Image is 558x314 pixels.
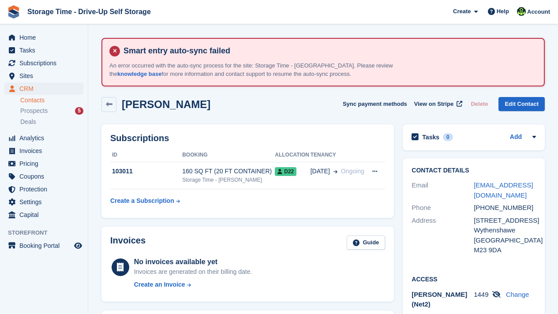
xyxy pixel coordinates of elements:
span: 1449 [474,291,488,298]
div: [STREET_ADDRESS] [474,216,536,226]
span: Account [527,7,550,16]
span: Capital [19,209,72,221]
span: Tasks [19,44,72,56]
a: menu [4,132,83,144]
th: Booking [182,148,275,162]
th: Tenancy [311,148,366,162]
a: menu [4,145,83,157]
a: Create a Subscription [110,193,180,209]
div: Address [412,216,474,255]
a: Storage Time - Drive-Up Self Storage [24,4,154,19]
span: Help [497,7,509,16]
span: Coupons [19,170,72,183]
a: Prospects 5 [20,106,83,116]
a: Preview store [73,240,83,251]
span: Protection [19,183,72,195]
span: Sites [19,70,72,82]
div: [PHONE_NUMBER] [474,203,536,213]
div: 0 [443,133,453,141]
a: menu [4,82,83,95]
div: 160 SQ FT (20 FT CONTAINER) [182,167,275,176]
h2: Access [412,274,536,283]
div: Storage Time - [PERSON_NAME] [182,176,275,184]
span: Home [19,31,72,44]
a: View on Stripe [411,97,464,112]
div: Create an Invoice [134,280,185,289]
div: Invoices are generated on their billing date. [134,267,252,277]
span: Settings [19,196,72,208]
button: Delete [467,97,491,112]
span: Deals [20,118,36,126]
div: No invoices available yet [134,257,252,267]
a: Deals [20,117,83,127]
div: Email [412,180,474,200]
h2: Subscriptions [110,133,385,143]
img: Laaibah Sarwar [517,7,526,16]
p: An error occurred with the auto-sync process for the site: Storage Time - [GEOGRAPHIC_DATA]. Plea... [109,61,418,78]
span: Booking Portal [19,239,72,252]
a: menu [4,196,83,208]
span: Storefront [8,228,88,237]
a: menu [4,31,83,44]
div: Phone [412,203,474,213]
a: menu [4,44,83,56]
a: Create an Invoice [134,280,252,289]
h4: Smart entry auto-sync failed [120,46,537,56]
div: M23 9DA [474,245,536,255]
a: menu [4,170,83,183]
th: ID [110,148,182,162]
div: Wythenshawe [474,225,536,235]
h2: [PERSON_NAME] [122,98,210,110]
a: menu [4,183,83,195]
button: Sync payment methods [343,97,407,112]
h2: Invoices [110,235,146,250]
span: D22 [275,167,296,176]
span: View on Stripe [414,100,453,108]
span: [DATE] [311,167,330,176]
a: Edit Contact [498,97,545,112]
a: Change [506,291,529,298]
span: Invoices [19,145,72,157]
h2: Tasks [422,133,439,141]
span: Prospects [20,107,48,115]
th: Allocation [275,148,310,162]
a: menu [4,239,83,252]
a: Add [510,132,522,142]
div: 103011 [110,167,182,176]
span: Create [453,7,471,16]
a: menu [4,157,83,170]
a: menu [4,57,83,69]
h2: Contact Details [412,167,536,174]
span: CRM [19,82,72,95]
img: stora-icon-8386f47178a22dfd0bd8f6a31ec36ba5ce8667c1dd55bd0f319d3a0aa187defe.svg [7,5,20,19]
a: [EMAIL_ADDRESS][DOMAIN_NAME] [474,181,533,199]
span: Analytics [19,132,72,144]
div: Create a Subscription [110,196,174,206]
div: [GEOGRAPHIC_DATA] [474,235,536,246]
a: knowledge base [117,71,161,77]
div: 5 [75,107,83,115]
span: Subscriptions [19,57,72,69]
a: Contacts [20,96,83,105]
span: Ongoing [341,168,364,175]
a: menu [4,70,83,82]
span: [PERSON_NAME] (Net2) [412,291,467,308]
a: Guide [347,235,386,250]
a: menu [4,209,83,221]
span: Pricing [19,157,72,170]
